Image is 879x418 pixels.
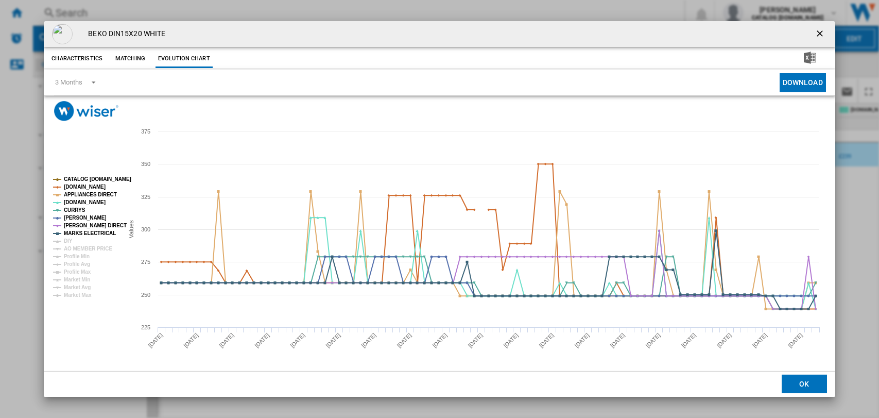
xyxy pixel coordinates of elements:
[141,161,150,167] tspan: 350
[183,332,200,349] tspan: [DATE]
[609,332,626,349] tspan: [DATE]
[467,332,484,349] tspan: [DATE]
[64,223,127,228] tspan: [PERSON_NAME] DIRECT
[325,332,342,349] tspan: [DATE]
[64,238,73,244] tspan: DIY
[128,220,135,238] tspan: Values
[141,259,150,265] tspan: 275
[64,269,91,275] tspan: Profile Max
[156,49,213,68] button: Evolution chart
[64,230,116,236] tspan: MARKS ELECTRICAL
[780,73,826,92] button: Download
[64,199,106,205] tspan: [DOMAIN_NAME]
[64,207,85,213] tspan: CURRYS
[141,292,150,298] tspan: 250
[645,332,662,349] tspan: [DATE]
[787,49,833,68] button: Download in Excel
[289,332,306,349] tspan: [DATE]
[64,277,90,282] tspan: Market Min
[804,52,816,64] img: excel-24x24.png
[751,332,768,349] tspan: [DATE]
[64,261,90,267] tspan: Profile Avg
[64,215,107,221] tspan: [PERSON_NAME]
[64,292,92,298] tspan: Market Max
[55,78,82,86] div: 3 Months
[254,332,271,349] tspan: [DATE]
[108,49,153,68] button: Matching
[64,285,91,290] tspan: Market Avg
[141,226,150,232] tspan: 300
[815,28,827,41] ng-md-icon: getI18NText('BUTTONS.CLOSE_DIALOG')
[141,128,150,135] tspan: 375
[64,184,106,190] tspan: [DOMAIN_NAME]
[811,24,831,44] button: getI18NText('BUTTONS.CLOSE_DIALOG')
[64,246,112,252] tspan: AO MEMBER PRICE
[218,332,235,349] tspan: [DATE]
[49,49,105,68] button: Characteristics
[360,332,377,349] tspan: [DATE]
[432,332,449,349] tspan: [DATE]
[574,332,591,349] tspan: [DATE]
[44,21,835,397] md-dialog: Product popup
[54,101,118,121] img: logo_wiser_300x94.png
[680,332,697,349] tspan: [DATE]
[503,332,520,349] tspan: [DATE]
[787,332,804,349] tspan: [DATE]
[141,324,150,330] tspan: 225
[83,29,165,39] h4: BEKO DIN15X20 WHITE
[396,332,413,349] tspan: [DATE]
[64,176,131,182] tspan: CATALOG [DOMAIN_NAME]
[716,332,733,349] tspan: [DATE]
[64,254,90,259] tspan: Profile Min
[147,332,164,349] tspan: [DATE]
[782,375,827,393] button: OK
[538,332,555,349] tspan: [DATE]
[52,24,73,44] img: empty.gif
[64,192,117,197] tspan: APPLIANCES DIRECT
[141,194,150,200] tspan: 325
